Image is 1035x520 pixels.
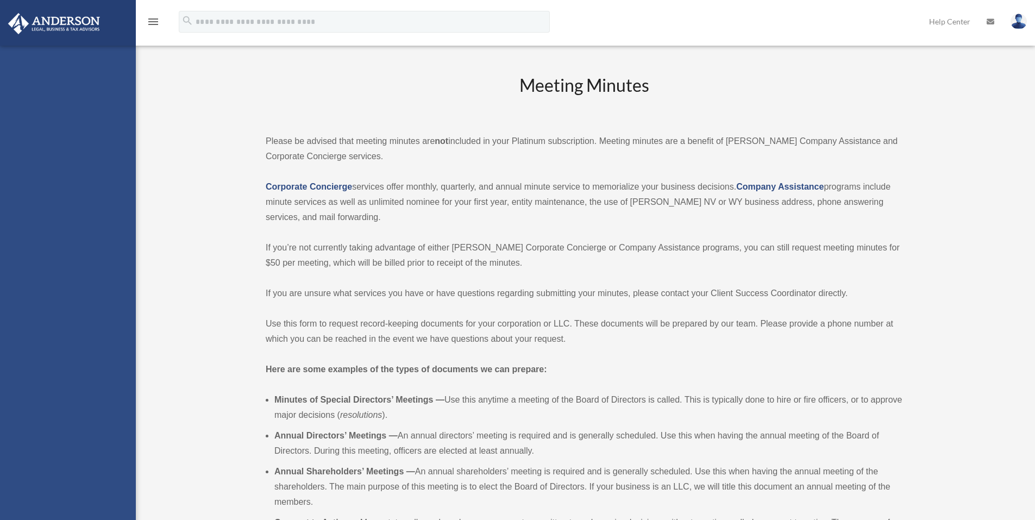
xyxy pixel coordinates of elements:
[266,134,902,164] p: Please be advised that meeting minutes are included in your Platinum subscription. Meeting minute...
[274,467,415,476] b: Annual Shareholders’ Meetings —
[181,15,193,27] i: search
[147,15,160,28] i: menu
[266,182,352,191] a: Corporate Concierge
[274,431,398,440] b: Annual Directors’ Meetings —
[736,182,824,191] a: Company Assistance
[266,240,902,271] p: If you’re not currently taking advantage of either [PERSON_NAME] Corporate Concierge or Company A...
[274,392,902,423] li: Use this anytime a meeting of the Board of Directors is called. This is typically done to hire or...
[435,136,448,146] strong: not
[266,316,902,347] p: Use this form to request record-keeping documents for your corporation or LLC. These documents wi...
[147,19,160,28] a: menu
[5,13,103,34] img: Anderson Advisors Platinum Portal
[266,365,547,374] strong: Here are some examples of the types of documents we can prepare:
[274,464,902,510] li: An annual shareholders’ meeting is required and is generally scheduled. Use this when having the ...
[1011,14,1027,29] img: User Pic
[266,73,902,118] h2: Meeting Minutes
[266,179,902,225] p: services offer monthly, quarterly, and annual minute service to memorialize your business decisio...
[274,395,444,404] b: Minutes of Special Directors’ Meetings —
[274,428,902,459] li: An annual directors’ meeting is required and is generally scheduled. Use this when having the ann...
[340,410,382,419] em: resolutions
[266,286,902,301] p: If you are unsure what services you have or have questions regarding submitting your minutes, ple...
